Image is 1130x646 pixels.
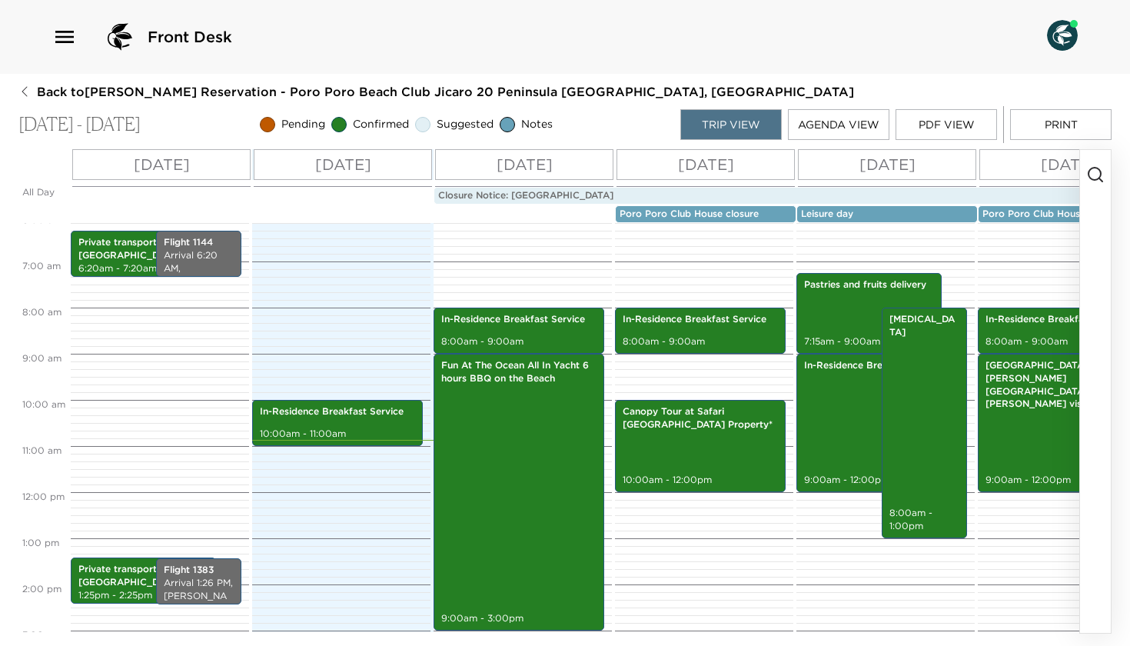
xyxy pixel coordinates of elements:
[804,359,959,372] p: In-Residence Breakfast Service
[617,149,795,180] button: [DATE]
[889,313,959,339] p: [MEDICAL_DATA]
[254,149,432,180] button: [DATE]
[623,313,778,326] p: In-Residence Breakfast Service
[148,26,232,48] span: Front Desk
[801,208,973,221] p: Leisure day
[435,149,613,180] button: [DATE]
[804,278,934,291] p: Pastries and fruits delivery
[164,249,234,352] p: Arrival 6:20 AM, [PERSON_NAME] [PERSON_NAME][GEOGRAPHIC_DATA]
[78,236,208,262] p: Private transportation from [GEOGRAPHIC_DATA] (LIR)
[804,474,959,487] p: 9:00am - 12:00pm
[18,491,68,502] span: 12:00 PM
[441,335,597,348] p: 8:00am - 9:00am
[796,273,942,354] div: Pastries and fruits delivery7:15am - 9:00am
[859,153,916,176] p: [DATE]
[18,445,65,456] span: 11:00 AM
[18,583,65,594] span: 2:00 PM
[18,629,65,641] span: 3:00 PM
[1010,109,1112,140] button: Print
[18,114,141,136] p: [DATE] - [DATE]
[156,558,241,604] div: Flight 1383Arrival 1:26 PM, [PERSON_NAME] [PERSON_NAME][GEOGRAPHIC_DATA]
[434,308,604,354] div: In-Residence Breakfast Service8:00am - 9:00am
[78,262,208,275] p: 6:20am - 7:20am
[22,186,67,199] p: All Day
[78,589,208,602] p: 1:25pm - 2:25pm
[252,400,423,446] div: In-Residence Breakfast Service10:00am - 11:00am
[788,109,889,140] button: Agenda View
[441,313,597,326] p: In-Residence Breakfast Service
[315,153,371,176] p: [DATE]
[623,474,778,487] p: 10:00am - 12:00pm
[796,354,967,492] div: In-Residence Breakfast Service9:00am - 12:00pm
[353,117,409,132] span: Confirmed
[441,359,597,385] p: Fun At The Ocean All In Yacht 6 hours BBQ on the Beach
[18,352,65,364] span: 9:00 AM
[623,405,778,431] p: Canopy Tour at Safari [GEOGRAPHIC_DATA] Property*
[804,335,934,348] p: 7:15am - 9:00am
[678,153,734,176] p: [DATE]
[164,236,234,249] p: Flight 1144
[1041,153,1097,176] p: [DATE]
[680,109,782,140] button: Trip View
[18,83,854,100] button: Back to[PERSON_NAME] Reservation - Poro Poro Beach Club Jicaro 20 Peninsula [GEOGRAPHIC_DATA], [G...
[101,18,138,55] img: logo
[882,308,967,538] div: [MEDICAL_DATA]8:00am - 1:00pm
[71,558,216,604] div: Private transportation from [GEOGRAPHIC_DATA] (LIR)1:25pm - 2:25pm
[37,83,854,100] span: Back to [PERSON_NAME] Reservation - Poro Poro Beach Club Jicaro 20 Peninsula [GEOGRAPHIC_DATA], [...
[1047,20,1078,51] img: User
[434,354,604,631] div: Fun At The Ocean All In Yacht 6 hours BBQ on the Beach9:00am - 3:00pm
[260,428,415,441] p: 10:00am - 11:00am
[615,400,786,492] div: Canopy Tour at Safari [GEOGRAPHIC_DATA] Property*10:00am - 12:00pm
[18,398,69,410] span: 10:00 AM
[18,306,65,318] span: 8:00 AM
[18,537,63,548] span: 1:00 PM
[521,117,553,132] span: Notes
[18,260,65,271] span: 7:00 AM
[78,563,208,589] p: Private transportation from [GEOGRAPHIC_DATA] (LIR)
[281,117,325,132] span: Pending
[620,208,792,221] p: Poro Poro Club House closure
[72,149,251,180] button: [DATE]
[164,564,234,577] p: Flight 1383
[798,149,976,180] button: [DATE]
[615,308,786,354] div: In-Residence Breakfast Service8:00am - 9:00am
[441,612,597,625] p: 9:00am - 3:00pm
[134,153,190,176] p: [DATE]
[437,117,494,132] span: Suggested
[156,231,241,277] div: Flight 1144Arrival 6:20 AM, [PERSON_NAME] [PERSON_NAME][GEOGRAPHIC_DATA]
[889,507,959,533] p: 8:00am - 1:00pm
[623,335,778,348] p: 8:00am - 9:00am
[497,153,553,176] p: [DATE]
[896,109,997,140] button: PDF View
[260,405,415,418] p: In-Residence Breakfast Service
[71,231,216,277] div: Private transportation from [GEOGRAPHIC_DATA] (LIR)6:20am - 7:20am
